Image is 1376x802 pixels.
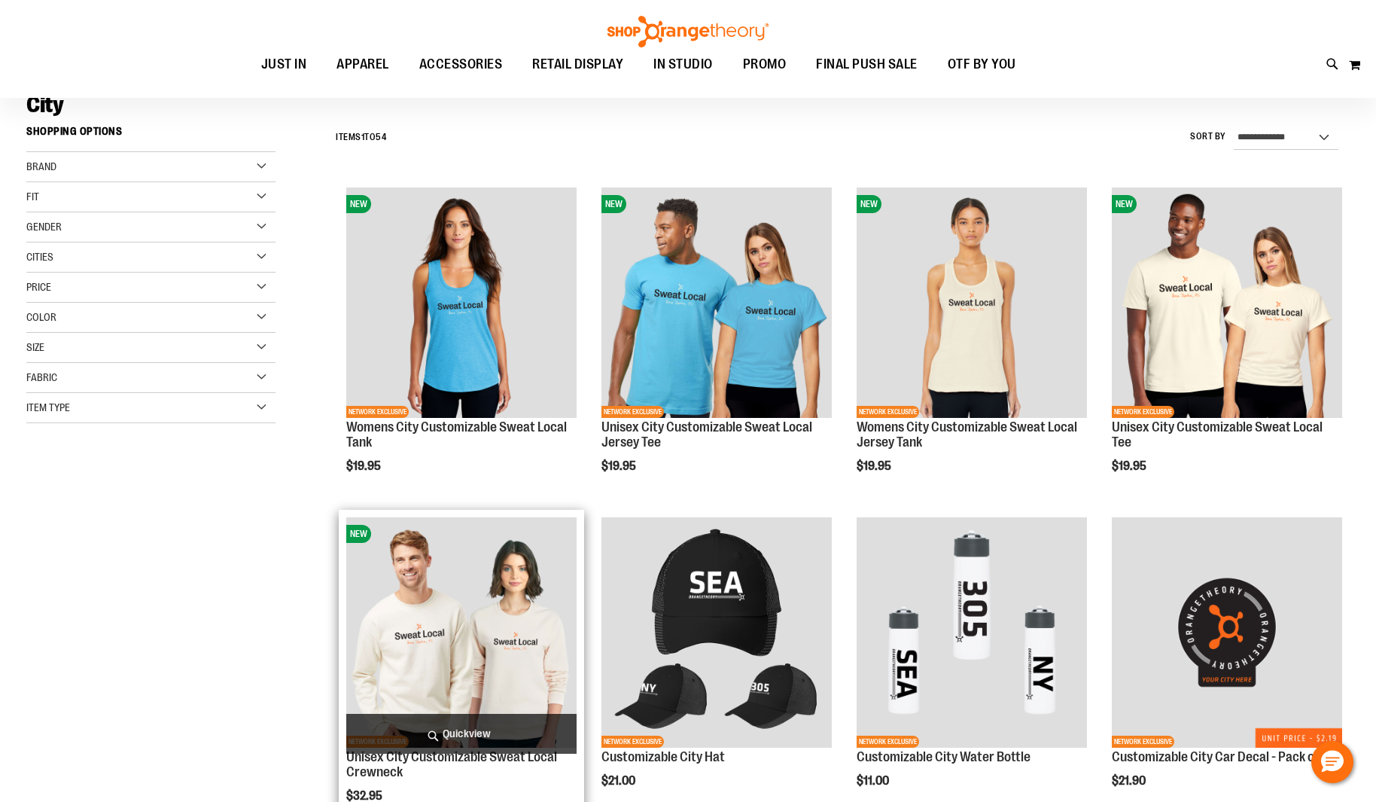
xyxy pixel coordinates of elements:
span: $11.00 [857,774,891,788]
a: FINAL PUSH SALE [801,47,933,82]
span: NEW [346,525,371,543]
span: Gender [26,221,62,233]
span: Item Type [26,401,70,413]
span: Price [26,281,51,293]
span: Color [26,311,56,323]
a: Customizable City Water Bottle primary imageNETWORK EXCLUSIVE [857,517,1087,750]
span: APPAREL [336,47,389,81]
img: City Customizable Perfect Racerback Tank [346,188,577,418]
a: Quickview [346,714,577,754]
strong: Shopping Options [26,118,276,152]
span: FINAL PUSH SALE [816,47,918,81]
span: ACCESSORIES [419,47,503,81]
span: $21.00 [601,774,638,788]
span: NETWORK EXCLUSIVE [601,406,664,418]
a: City Customizable Jersey Racerback TankNEWNETWORK EXCLUSIVE [857,188,1087,420]
a: Unisex City Customizable Sweat Local Tee [1112,419,1323,450]
a: Unisex City Customizable Fine Jersey TeeNEWNETWORK EXCLUSIVE [601,188,832,420]
span: NEW [857,195,881,213]
span: $19.95 [601,459,638,473]
span: NEW [346,195,371,213]
a: Customizable City Car Decal - Pack of 10 [1112,749,1335,764]
a: OTF BY YOU [933,47,1031,82]
span: 1 [361,132,365,142]
span: 54 [376,132,386,142]
a: Unisex City Customizable Sweat Local Crewneck [346,749,557,779]
span: NETWORK EXCLUSIVE [601,736,664,748]
a: Womens City Customizable Sweat Local Tank [346,419,567,450]
span: $19.95 [857,459,893,473]
span: $19.95 [1112,459,1149,473]
a: Image of Unisex City Customizable Very Important TeeNEWNETWORK EXCLUSIVE [1112,188,1342,420]
span: PROMO [743,47,787,81]
div: product [594,180,839,511]
a: ACCESSORIES [404,47,518,82]
img: Shop Orangetheory [605,16,771,47]
a: Unisex City Customizable Sweat Local Jersey Tee [601,419,812,450]
span: $21.90 [1112,774,1148,788]
span: NETWORK EXCLUSIVE [857,736,919,748]
div: product [339,180,584,511]
img: Image of Unisex City Customizable NuBlend Crewneck [346,517,577,748]
img: Main Image of 1536459 [601,517,832,748]
span: Brand [26,160,56,172]
button: Hello, have a question? Let’s chat. [1311,741,1353,783]
a: IN STUDIO [638,47,728,82]
span: Size [26,341,44,353]
img: Unisex City Customizable Fine Jersey Tee [601,188,832,418]
span: Cities [26,251,53,263]
a: Womens City Customizable Sweat Local Jersey Tank [857,419,1077,450]
a: Main Image of 1536459NETWORK EXCLUSIVE [601,517,832,750]
span: IN STUDIO [653,47,713,81]
a: PROMO [728,47,802,82]
a: Product image for Customizable City Car Decal - 10 PKNETWORK EXCLUSIVE [1112,517,1342,750]
span: NETWORK EXCLUSIVE [1112,736,1174,748]
div: product [849,180,1094,511]
a: Customizable City Hat [601,749,725,764]
span: JUST IN [261,47,307,81]
img: Customizable City Water Bottle primary image [857,517,1087,748]
a: RETAIL DISPLAY [517,47,638,81]
span: OTF BY YOU [948,47,1016,81]
span: Fabric [26,371,57,383]
a: Image of Unisex City Customizable NuBlend CrewneckNEWNETWORK EXCLUSIVE [346,517,577,750]
span: NETWORK EXCLUSIVE [857,406,919,418]
a: APPAREL [321,47,404,82]
label: Sort By [1190,130,1226,143]
img: City Customizable Jersey Racerback Tank [857,188,1087,418]
img: Product image for Customizable City Car Decal - 10 PK [1112,517,1342,748]
span: RETAIL DISPLAY [532,47,623,81]
span: NETWORK EXCLUSIVE [1112,406,1174,418]
span: Fit [26,191,39,203]
h2: Items to [336,126,386,149]
div: product [1104,180,1350,511]
a: City Customizable Perfect Racerback TankNEWNETWORK EXCLUSIVE [346,188,577,420]
img: Image of Unisex City Customizable Very Important Tee [1112,188,1342,418]
span: NETWORK EXCLUSIVE [346,406,409,418]
a: JUST IN [246,47,322,82]
span: City [26,92,63,117]
span: NEW [1112,195,1137,213]
span: $19.95 [346,459,383,473]
a: Customizable City Water Bottle [857,749,1030,764]
span: NEW [601,195,626,213]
